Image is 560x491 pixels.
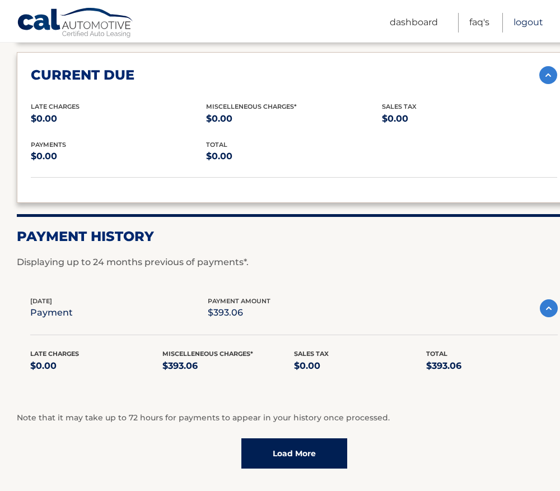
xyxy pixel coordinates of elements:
[208,297,270,305] span: payment amount
[206,141,227,149] span: total
[17,7,134,40] a: Cal Automotive
[294,350,329,358] span: Sales Tax
[206,103,297,110] span: Miscelleneous Charges*
[31,67,134,84] h2: current due
[31,141,66,149] span: payments
[30,358,162,374] p: $0.00
[469,13,489,33] a: FAQ's
[514,13,543,33] a: Logout
[382,111,557,127] p: $0.00
[30,297,52,305] span: [DATE]
[208,305,270,321] p: $393.06
[426,350,447,358] span: Total
[162,358,295,374] p: $393.06
[31,111,206,127] p: $0.00
[539,66,557,84] img: accordion-active.svg
[241,438,347,469] a: Load More
[206,149,381,164] p: $0.00
[390,13,438,33] a: Dashboard
[382,103,417,110] span: Sales Tax
[30,305,73,321] p: payment
[30,350,79,358] span: Late Charges
[426,358,558,374] p: $393.06
[162,350,253,358] span: Miscelleneous Charges*
[294,358,426,374] p: $0.00
[31,103,80,110] span: Late Charges
[540,299,558,317] img: accordion-active.svg
[206,111,381,127] p: $0.00
[31,149,206,164] p: $0.00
